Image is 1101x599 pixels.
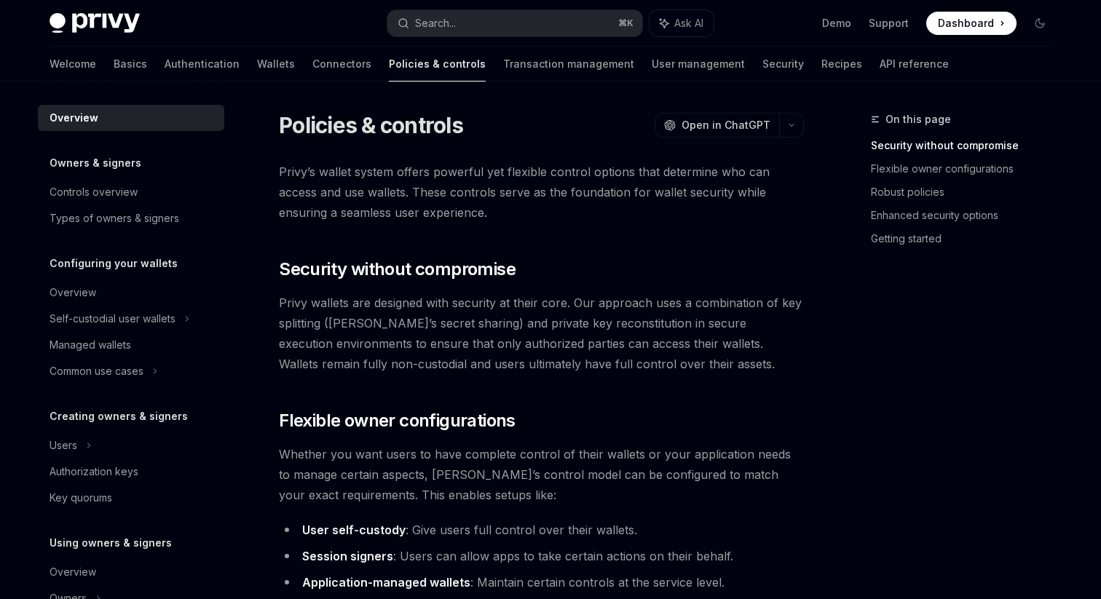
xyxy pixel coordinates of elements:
[650,10,714,36] button: Ask AI
[302,575,470,590] strong: Application-managed wallets
[50,534,172,552] h5: Using owners & signers
[415,15,456,32] div: Search...
[114,47,147,82] a: Basics
[279,293,804,374] span: Privy wallets are designed with security at their core. Our approach uses a combination of key sp...
[38,105,224,131] a: Overview
[312,47,371,82] a: Connectors
[50,47,96,82] a: Welcome
[822,16,851,31] a: Demo
[871,204,1063,227] a: Enhanced security options
[50,310,175,328] div: Self-custodial user wallets
[652,47,745,82] a: User management
[38,279,224,306] a: Overview
[503,47,634,82] a: Transaction management
[279,258,516,281] span: Security without compromise
[50,408,188,425] h5: Creating owners & signers
[38,179,224,205] a: Controls overview
[674,16,703,31] span: Ask AI
[869,16,909,31] a: Support
[38,205,224,231] a: Types of owners & signers
[38,485,224,511] a: Key quorums
[257,47,295,82] a: Wallets
[50,362,143,380] div: Common use cases
[50,489,112,507] div: Key quorums
[279,546,804,566] li: : Users can allow apps to take certain actions on their behalf.
[50,563,96,581] div: Overview
[279,409,516,432] span: Flexible owner configurations
[279,572,804,592] li: : Maintain certain controls at the service level.
[871,157,1063,181] a: Flexible owner configurations
[880,47,949,82] a: API reference
[50,463,138,480] div: Authorization keys
[38,559,224,585] a: Overview
[302,549,393,563] strong: Session signers
[938,16,994,31] span: Dashboard
[50,336,131,354] div: Managed wallets
[50,109,98,127] div: Overview
[38,332,224,358] a: Managed wallets
[655,113,779,138] button: Open in ChatGPT
[871,227,1063,250] a: Getting started
[279,444,804,505] span: Whether you want users to have complete control of their wallets or your application needs to man...
[389,47,486,82] a: Policies & controls
[50,183,138,201] div: Controls overview
[871,134,1063,157] a: Security without compromise
[50,154,141,172] h5: Owners & signers
[279,520,804,540] li: : Give users full control over their wallets.
[885,111,951,128] span: On this page
[302,523,406,537] strong: User self-custody
[387,10,642,36] button: Search...⌘K
[279,162,804,223] span: Privy’s wallet system offers powerful yet flexible control options that determine who can access ...
[50,284,96,301] div: Overview
[279,112,463,138] h1: Policies & controls
[1028,12,1051,35] button: Toggle dark mode
[50,210,179,227] div: Types of owners & signers
[762,47,804,82] a: Security
[926,12,1017,35] a: Dashboard
[50,255,178,272] h5: Configuring your wallets
[50,437,77,454] div: Users
[821,47,862,82] a: Recipes
[165,47,240,82] a: Authentication
[682,118,770,132] span: Open in ChatGPT
[618,17,634,29] span: ⌘ K
[50,13,140,33] img: dark logo
[871,181,1063,204] a: Robust policies
[38,459,224,485] a: Authorization keys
